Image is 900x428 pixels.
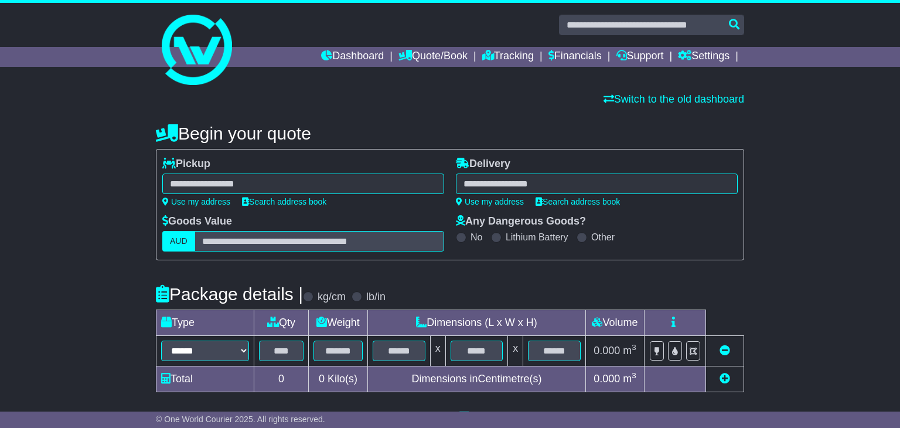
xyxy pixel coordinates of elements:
[632,343,636,352] sup: 3
[321,47,384,67] a: Dashboard
[506,232,568,243] label: Lithium Battery
[162,158,210,171] label: Pickup
[309,310,368,336] td: Weight
[604,93,744,105] a: Switch to the old dashboard
[594,373,620,385] span: 0.000
[456,215,586,228] label: Any Dangerous Goods?
[720,373,730,385] a: Add new item
[482,47,534,67] a: Tracking
[242,197,326,206] a: Search address book
[548,47,602,67] a: Financials
[156,124,744,143] h4: Begin your quote
[616,47,664,67] a: Support
[591,232,615,243] label: Other
[254,310,309,336] td: Qty
[632,371,636,380] sup: 3
[156,310,254,336] td: Type
[536,197,620,206] a: Search address book
[162,215,232,228] label: Goods Value
[367,310,585,336] td: Dimensions (L x W x H)
[623,373,636,385] span: m
[508,336,523,366] td: x
[594,345,620,356] span: 0.000
[254,366,309,392] td: 0
[398,47,468,67] a: Quote/Book
[366,291,386,304] label: lb/in
[720,345,730,356] a: Remove this item
[156,415,325,424] span: © One World Courier 2025. All rights reserved.
[430,336,445,366] td: x
[585,310,644,336] td: Volume
[471,232,482,243] label: No
[367,366,585,392] td: Dimensions in Centimetre(s)
[456,158,510,171] label: Delivery
[318,291,346,304] label: kg/cm
[156,284,303,304] h4: Package details |
[309,366,368,392] td: Kilo(s)
[456,197,524,206] a: Use my address
[162,231,195,252] label: AUD
[623,345,636,356] span: m
[162,197,230,206] a: Use my address
[678,47,729,67] a: Settings
[156,366,254,392] td: Total
[319,373,325,385] span: 0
